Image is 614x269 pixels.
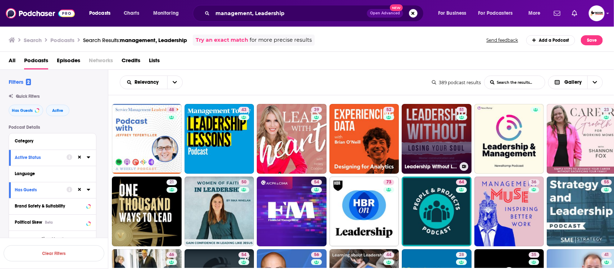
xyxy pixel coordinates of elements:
[24,37,42,44] h3: Search
[46,105,69,116] button: Active
[456,252,467,258] a: 28
[528,8,541,18] span: More
[241,251,246,259] span: 54
[241,179,246,186] span: 50
[386,251,391,259] span: 44
[523,8,550,19] button: open menu
[589,5,605,21] span: Logged in as BookLaunchers
[15,187,62,192] div: Has Guests
[569,7,580,19] a: Show notifications dropdown
[89,8,110,18] span: Podcasts
[200,5,431,22] div: Search podcasts, credits, & more...
[185,104,254,174] a: 43
[166,107,177,113] a: 48
[532,251,537,259] span: 35
[83,37,187,44] div: Search Results:
[6,6,75,20] img: Podchaser - Follow, Share and Rate Podcasts
[456,107,467,113] a: 51
[548,76,603,89] button: Choose View
[529,252,540,258] a: 35
[386,106,391,114] span: 52
[15,138,86,143] div: Category
[526,35,576,45] a: Add a Podcast
[459,106,464,114] span: 51
[438,8,467,18] span: For Business
[45,220,53,225] div: Beta
[367,9,403,18] button: Open AdvancedNew
[314,179,319,186] span: 54
[169,251,174,259] span: 46
[474,177,544,246] a: 36
[581,35,603,45] button: Save
[120,37,187,44] span: management, Leadership
[84,8,120,19] button: open menu
[15,171,86,176] div: Language
[149,55,160,69] a: Lists
[15,218,90,227] button: Political SkewBeta
[169,106,174,114] span: 48
[311,179,322,185] a: 54
[112,177,182,246] a: 21
[383,107,394,113] a: 52
[167,76,182,89] button: open menu
[459,179,464,186] span: 64
[15,185,67,194] button: Has Guests
[564,80,582,85] span: Gallery
[57,55,80,69] span: Episodes
[456,179,467,185] a: 64
[112,104,182,174] a: 48
[120,80,167,85] button: open menu
[15,220,42,225] span: Political Skew
[433,8,476,19] button: open menu
[459,251,464,259] span: 28
[26,79,31,85] span: 2
[478,8,513,18] span: For Podcasters
[314,251,319,259] span: 56
[16,94,40,99] span: Quick Filters
[167,179,177,185] a: 21
[213,8,367,19] input: Search podcasts, credits, & more...
[257,104,327,174] a: 39
[604,179,609,186] span: 55
[329,104,399,174] a: 52
[135,80,162,85] span: Relevancy
[589,5,605,21] button: Show profile menu
[119,8,144,19] a: Charts
[41,237,61,241] span: Show More
[12,109,33,113] span: Has Guests
[250,36,312,44] span: for more precise results
[402,104,472,174] a: 51Leadership Without Losing Your Soul: Master Communication & Management Skills To Boost Producti...
[329,177,399,246] a: 73
[238,252,249,258] a: 54
[120,76,183,89] h2: Choose List sort
[153,8,179,18] span: Monitoring
[238,107,249,113] a: 43
[9,55,15,69] span: All
[122,55,140,69] span: Credits
[24,55,48,69] a: Podcasts
[15,153,67,162] button: Active Status
[485,37,520,43] button: Send feedback
[185,177,254,246] a: 50
[551,7,563,19] a: Show notifications dropdown
[52,109,63,113] span: Active
[89,55,113,69] span: Networks
[601,179,612,185] a: 55
[604,251,609,259] span: 41
[9,78,31,85] h2: Filters
[383,179,394,185] a: 73
[311,252,322,258] a: 56
[196,36,248,44] a: Try an exact match
[589,5,605,21] img: User Profile
[83,37,187,44] a: Search Results:management, Leadership
[15,201,90,210] button: Brand Safety & Suitability
[386,179,391,186] span: 73
[601,252,612,258] a: 41
[124,8,139,18] span: Charts
[402,177,472,246] a: 64
[148,8,188,19] button: open menu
